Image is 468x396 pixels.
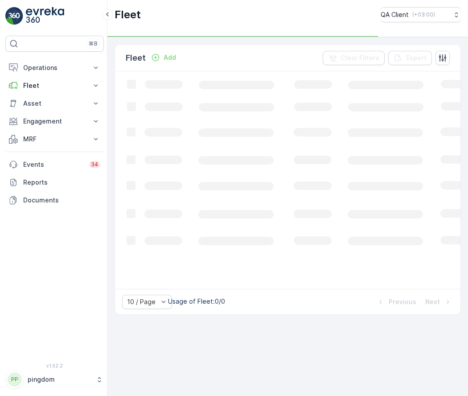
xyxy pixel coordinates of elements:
[5,156,104,173] a: Events34
[126,52,146,64] p: Fleet
[388,51,432,65] button: Export
[148,52,180,63] button: Add
[5,7,23,25] img: logo
[424,297,453,307] button: Next
[5,77,104,95] button: Fleet
[23,81,86,90] p: Fleet
[28,375,91,384] p: pingdom
[23,117,86,126] p: Engagement
[89,40,98,47] p: ⌘B
[5,370,104,389] button: PPpingdom
[23,178,100,187] p: Reports
[425,297,440,306] p: Next
[5,95,104,112] button: Asset
[5,59,104,77] button: Operations
[168,297,225,306] p: Usage of Fleet : 0/0
[115,8,141,22] p: Fleet
[5,363,104,368] span: v 1.52.2
[164,53,176,62] p: Add
[23,135,86,144] p: MRF
[412,11,435,18] p: ( +03:00 )
[23,160,84,169] p: Events
[5,112,104,130] button: Engagement
[91,161,99,168] p: 34
[381,7,461,22] button: QA Client(+03:00)
[23,196,100,205] p: Documents
[375,297,417,307] button: Previous
[5,191,104,209] a: Documents
[5,130,104,148] button: MRF
[323,51,385,65] button: Clear Filters
[23,63,86,72] p: Operations
[341,54,379,62] p: Clear Filters
[8,372,22,387] div: PP
[389,297,416,306] p: Previous
[406,54,427,62] p: Export
[5,173,104,191] a: Reports
[23,99,86,108] p: Asset
[381,10,409,19] p: QA Client
[26,7,64,25] img: logo_light-DOdMpM7g.png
